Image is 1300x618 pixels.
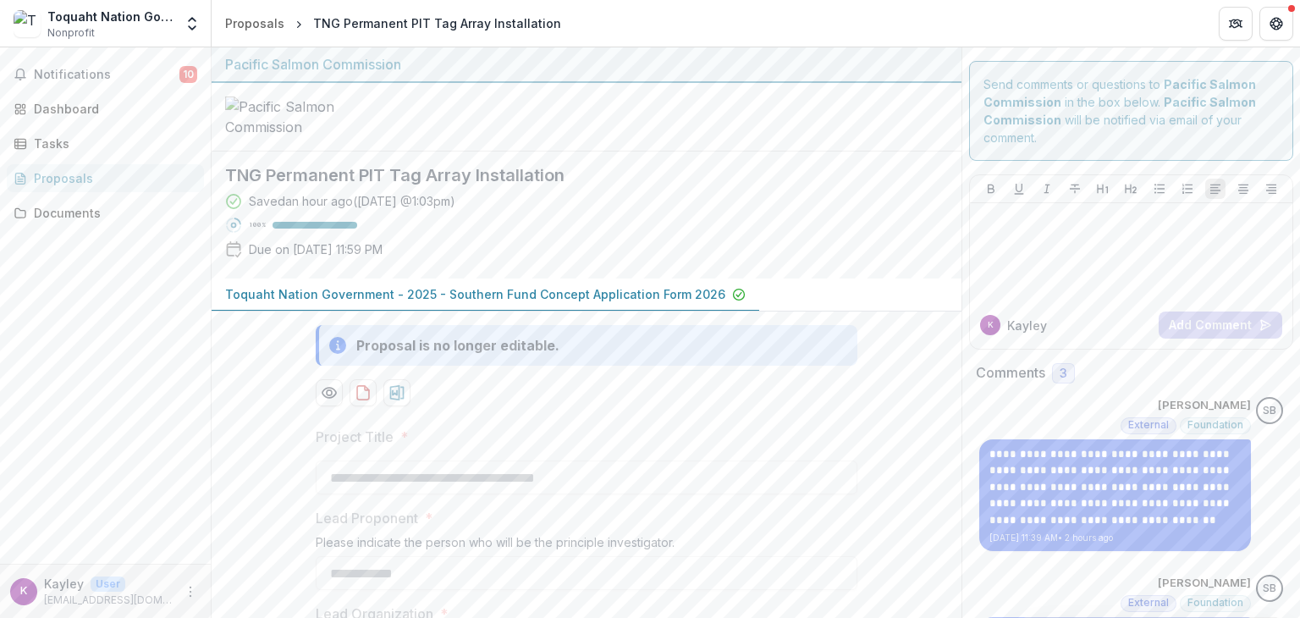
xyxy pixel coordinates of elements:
button: download-proposal [383,379,410,406]
p: Project Title [316,427,394,447]
nav: breadcrumb [218,11,568,36]
p: 100 % [249,219,266,231]
h2: TNG Permanent PIT Tag Array Installation [225,165,921,185]
button: Notifications10 [7,61,204,88]
a: Dashboard [7,95,204,123]
div: Pacific Salmon Commission [225,54,948,74]
img: Pacific Salmon Commission [225,97,394,137]
span: Foundation [1187,597,1243,609]
button: Partners [1219,7,1253,41]
span: 3 [1060,367,1067,381]
p: [EMAIL_ADDRESS][DOMAIN_NAME] [44,593,174,608]
div: Toquaht Nation Government [47,8,174,25]
p: Kayley [1007,317,1047,334]
button: Ordered List [1177,179,1198,199]
span: External [1128,597,1169,609]
div: Proposals [34,169,190,187]
p: Kayley [44,575,84,593]
img: Toquaht Nation Government [14,10,41,37]
button: Align Center [1233,179,1253,199]
div: Kayley [20,586,27,597]
button: Preview c558e56d-a67f-4304-910e-14196762ef32-0.pdf [316,379,343,406]
a: Proposals [218,11,291,36]
button: Italicize [1037,179,1057,199]
div: Send comments or questions to in the box below. will be notified via email of your comment. [969,61,1293,161]
div: Sascha Bendt [1263,406,1276,417]
button: Bold [981,179,1001,199]
button: Open entity switcher [180,7,204,41]
p: [DATE] 11:39 AM • 2 hours ago [989,532,1241,544]
button: Heading 1 [1093,179,1113,199]
p: User [91,577,125,592]
div: Documents [34,204,190,222]
div: Proposals [225,14,284,32]
button: download-proposal [350,379,377,406]
div: Saved an hour ago ( [DATE] @ 1:03pm ) [249,192,455,210]
p: [PERSON_NAME] [1158,397,1251,414]
span: Foundation [1187,419,1243,431]
div: Kayley [988,321,994,329]
button: Bullet List [1149,179,1170,199]
h2: Comments [976,365,1045,381]
a: Tasks [7,130,204,157]
button: Align Left [1205,179,1226,199]
div: Dashboard [34,100,190,118]
a: Documents [7,199,204,227]
p: Toquaht Nation Government - 2025 - Southern Fund Concept Application Form 2026 [225,285,725,303]
button: More [180,582,201,602]
span: Nonprofit [47,25,95,41]
div: Proposal is no longer editable. [356,335,559,356]
a: Proposals [7,164,204,192]
div: Tasks [34,135,190,152]
button: Heading 2 [1121,179,1141,199]
div: TNG Permanent PIT Tag Array Installation [313,14,561,32]
button: Align Right [1261,179,1281,199]
p: Due on [DATE] 11:59 PM [249,240,383,258]
button: Strike [1065,179,1085,199]
p: [PERSON_NAME] [1158,575,1251,592]
button: Underline [1009,179,1029,199]
span: Notifications [34,68,179,82]
p: Lead Proponent [316,508,418,528]
span: 10 [179,66,197,83]
div: Please indicate the person who will be the principle investigator. [316,535,857,556]
button: Get Help [1259,7,1293,41]
div: Sascha Bendt [1263,583,1276,594]
button: Add Comment [1159,312,1282,339]
span: External [1128,419,1169,431]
